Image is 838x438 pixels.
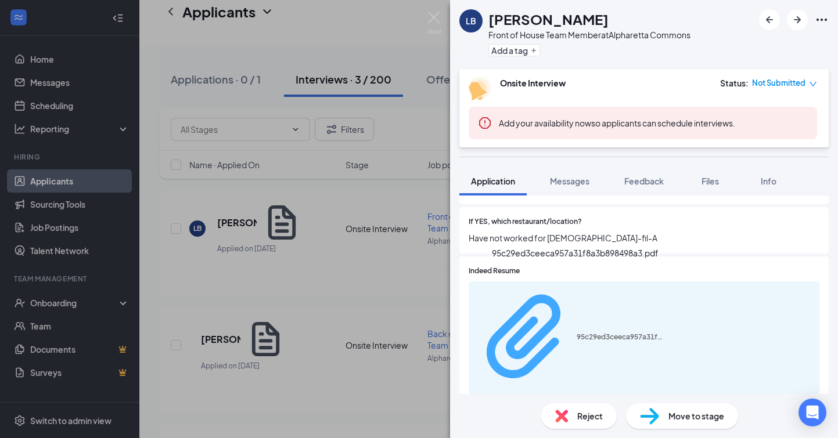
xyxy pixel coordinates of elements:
[577,410,603,422] span: Reject
[530,47,537,54] svg: Plus
[550,176,589,186] span: Messages
[787,9,808,30] button: ArrowRight
[469,266,520,277] span: Indeed Resume
[500,78,566,88] b: Onsite Interview
[761,176,776,186] span: Info
[476,287,577,388] svg: Paperclip
[469,216,582,227] span: If YES, which restaurant/location?
[469,231,819,244] span: Have not worked for [DEMOGRAPHIC_DATA]-fil-A
[492,247,659,259] div: 95c29ed3ceeca957a31f8a3b898498a3.pdf
[815,13,829,27] svg: Ellipses
[763,13,776,27] svg: ArrowLeftNew
[488,29,690,41] div: Front of House Team Member at Alpharetta Commons
[759,9,780,30] button: ArrowLeftNew
[790,13,804,27] svg: ArrowRight
[720,77,749,89] div: Status :
[488,44,540,56] button: PlusAdd a tag
[577,332,664,342] div: 95c29ed3ceeca957a31f8a3b898498a3.pdf
[471,176,515,186] span: Application
[809,80,817,88] span: down
[499,117,591,129] button: Add your availability now
[752,77,805,89] span: Not Submitted
[702,176,719,186] span: Files
[668,410,724,422] span: Move to stage
[499,118,735,128] span: so applicants can schedule interviews.
[624,176,664,186] span: Feedback
[478,116,492,130] svg: Error
[799,399,826,426] div: Open Intercom Messenger
[466,15,476,27] div: LB
[476,287,664,389] a: Paperclip95c29ed3ceeca957a31f8a3b898498a3.pdf
[488,9,609,29] h1: [PERSON_NAME]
